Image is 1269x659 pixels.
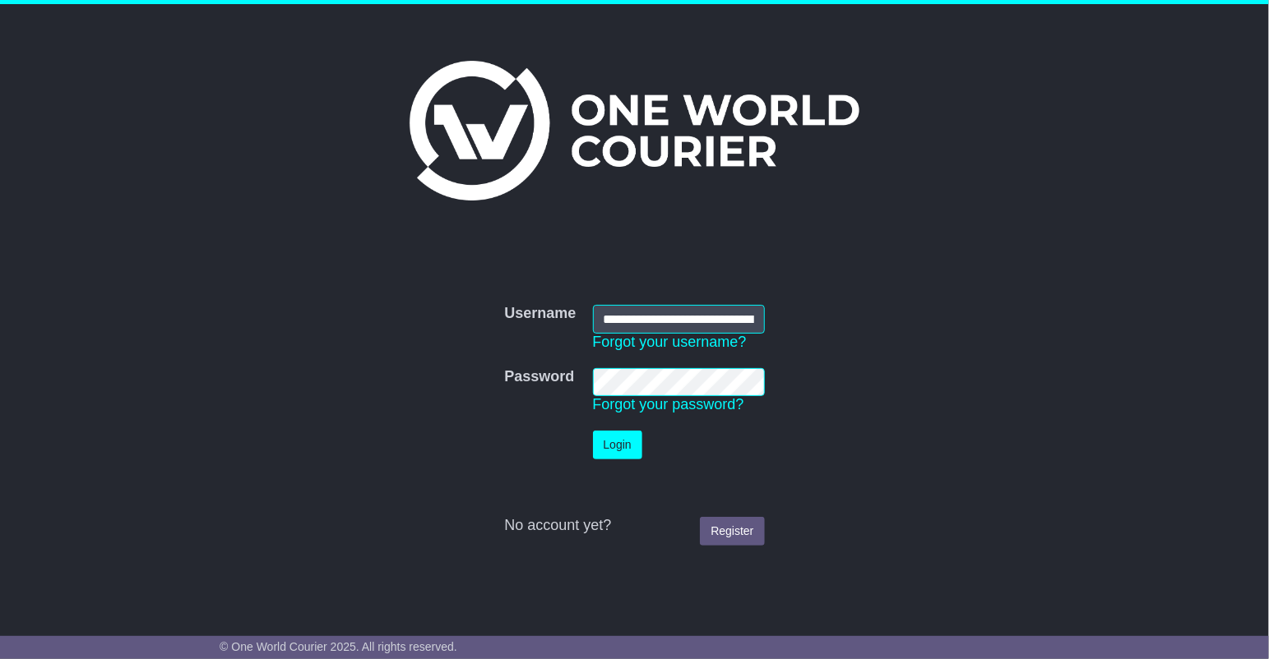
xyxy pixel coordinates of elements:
[504,368,574,386] label: Password
[410,61,859,200] img: One World
[593,431,642,459] button: Login
[593,396,744,412] a: Forgot your password?
[700,517,764,546] a: Register
[593,334,747,350] a: Forgot your username?
[504,517,764,535] div: No account yet?
[504,305,576,323] label: Username
[220,640,457,653] span: © One World Courier 2025. All rights reserved.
